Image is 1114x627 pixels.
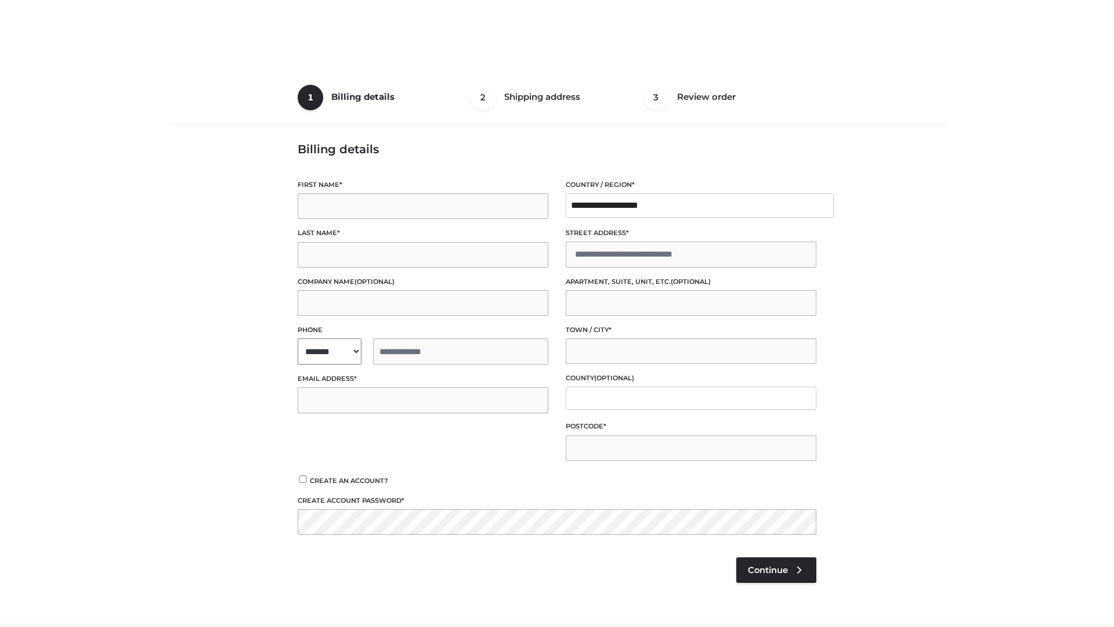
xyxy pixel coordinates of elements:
span: Continue [748,565,788,575]
span: Create an account? [310,477,388,485]
label: Last name [298,228,548,239]
label: Town / City [566,325,816,336]
span: Shipping address [504,91,580,102]
label: Street address [566,228,816,239]
span: 2 [471,85,496,110]
h3: Billing details [298,142,816,156]
label: County [566,373,816,384]
label: Postcode [566,421,816,432]
input: Create an account? [298,475,308,483]
span: 1 [298,85,323,110]
label: Apartment, suite, unit, etc. [566,276,816,287]
label: Country / Region [566,179,816,190]
span: (optional) [671,278,711,286]
span: Billing details [331,91,395,102]
span: (optional) [594,374,634,382]
span: Review order [677,91,736,102]
span: (optional) [355,278,395,286]
label: Company name [298,276,548,287]
label: First name [298,179,548,190]
label: Create account password [298,495,816,506]
span: 3 [643,85,669,110]
label: Phone [298,325,548,336]
a: Continue [736,557,816,583]
label: Email address [298,373,548,384]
